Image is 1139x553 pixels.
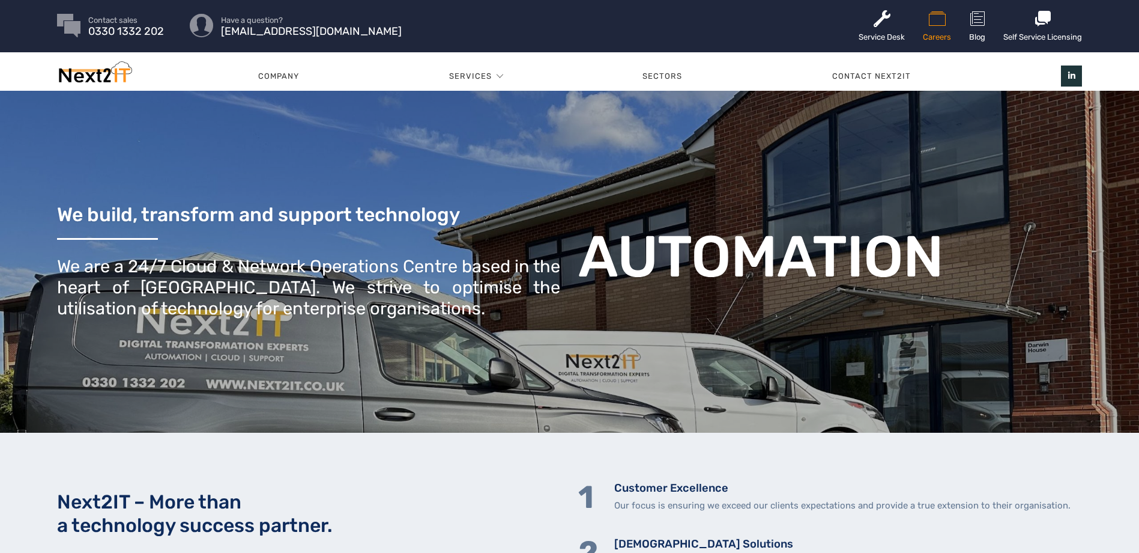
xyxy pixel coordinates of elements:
h5: Customer Excellence [614,481,1071,496]
p: Our focus is ensuring we exceed our clients expectations and provide a true extension to their or... [614,499,1071,513]
img: Next2IT [57,61,132,88]
a: Contact sales 0330 1332 202 [88,16,164,35]
span: 0330 1332 202 [88,28,164,35]
h5: [DEMOGRAPHIC_DATA] Solutions [614,537,1029,552]
b: AUTOMATION [578,222,943,292]
span: Have a question? [221,16,402,24]
h3: We build, transform and support technology [57,204,561,225]
a: Services [449,58,492,94]
h2: Next2IT – More than a technology success partner. [57,490,561,537]
a: Sectors [567,58,757,94]
span: Contact sales [88,16,164,24]
div: We are a 24/7 Cloud & Network Operations Centre based in the heart of [GEOGRAPHIC_DATA]. We striv... [57,256,561,319]
a: Contact Next2IT [757,58,986,94]
a: Company [183,58,374,94]
a: Have a question? [EMAIL_ADDRESS][DOMAIN_NAME] [221,16,402,35]
span: [EMAIL_ADDRESS][DOMAIN_NAME] [221,28,402,35]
